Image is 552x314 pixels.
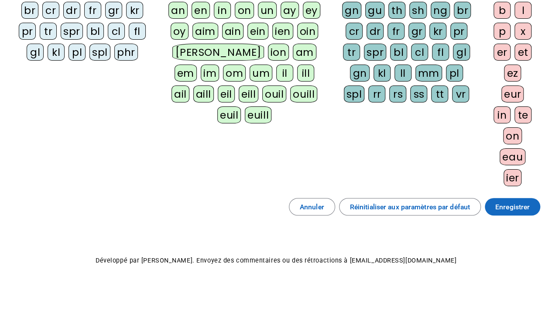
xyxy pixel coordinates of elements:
span: Enregistrer [495,201,530,213]
span: Annuler [300,201,324,213]
button: Réinitialiser aux paramètres par défaut [339,198,481,215]
button: Enregistrer [485,198,540,215]
span: Réinitialiser aux paramètres par défaut [350,201,470,213]
button: Annuler [289,198,335,215]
